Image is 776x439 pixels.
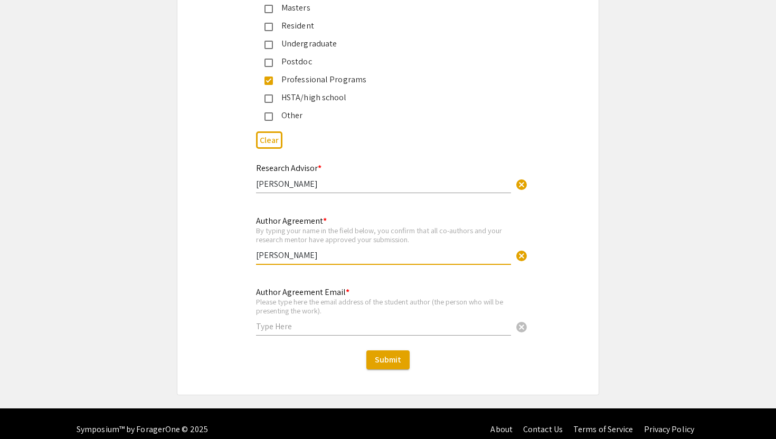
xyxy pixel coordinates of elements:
input: Type Here [256,250,511,261]
a: About [490,424,513,435]
iframe: Chat [8,392,45,431]
span: cancel [515,178,528,191]
a: Contact Us [523,424,563,435]
span: Submit [375,354,401,365]
div: Please type here the email address of the student author (the person who will be presenting the w... [256,297,511,316]
input: Type Here [256,178,511,189]
button: Clear [511,316,532,337]
mat-label: Author Agreement [256,215,327,226]
a: Terms of Service [573,424,633,435]
div: Resident [273,20,495,32]
button: Submit [366,350,410,369]
button: Clear [511,173,532,194]
div: Masters [273,2,495,14]
span: cancel [515,321,528,333]
div: Professional Programs [273,73,495,86]
mat-label: Author Agreement Email [256,287,349,298]
div: Postdoc [273,55,495,68]
button: Clear [511,244,532,265]
input: Type Here [256,321,511,332]
mat-label: Research Advisor [256,163,321,174]
a: Privacy Policy [644,424,694,435]
div: By typing your name in the field below, you confirm that all co-authors and your research mentor ... [256,226,511,244]
div: HSTA/high school [273,91,495,104]
div: Other [273,109,495,122]
span: cancel [515,250,528,262]
button: Clear [256,131,282,149]
div: Undergraduate [273,37,495,50]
